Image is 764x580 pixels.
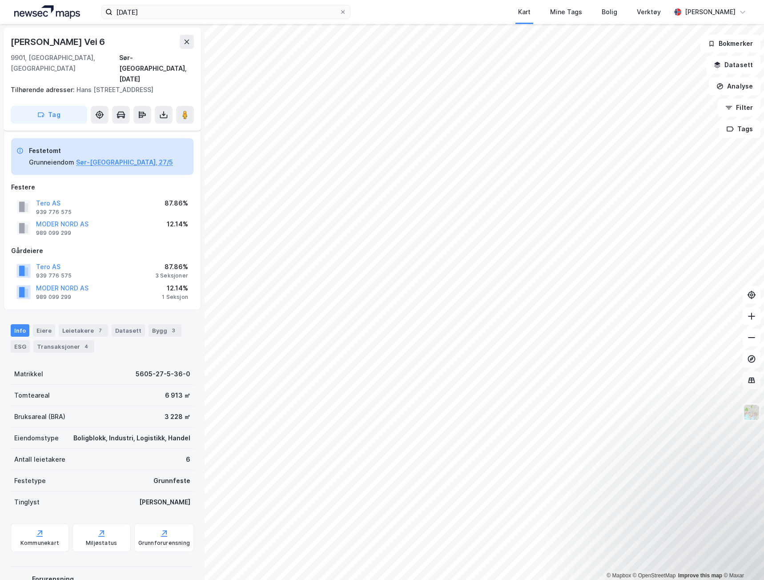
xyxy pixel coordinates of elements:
[11,35,107,49] div: [PERSON_NAME] Vei 6
[14,390,50,401] div: Tomteareal
[14,5,80,19] img: logo.a4113a55bc3d86da70a041830d287a7e.svg
[155,272,188,279] div: 3 Seksjoner
[700,35,760,52] button: Bokmerker
[607,572,631,579] a: Mapbox
[11,52,119,85] div: 9901, [GEOGRAPHIC_DATA], [GEOGRAPHIC_DATA]
[678,572,722,579] a: Improve this map
[518,7,531,17] div: Kart
[36,294,71,301] div: 989 099 299
[550,7,582,17] div: Mine Tags
[167,219,188,230] div: 12.14%
[59,324,108,337] div: Leietakere
[139,497,190,507] div: [PERSON_NAME]
[709,77,760,95] button: Analyse
[14,369,43,379] div: Matrikkel
[20,540,59,547] div: Kommunekart
[706,56,760,74] button: Datasett
[138,540,190,547] div: Grunnforurensning
[11,106,87,124] button: Tag
[29,145,173,156] div: Festetomt
[14,475,46,486] div: Festetype
[165,390,190,401] div: 6 913 ㎡
[165,198,188,209] div: 87.86%
[162,283,188,294] div: 12.14%
[33,340,94,353] div: Transaksjoner
[743,404,760,421] img: Z
[136,369,190,379] div: 5605-27-5-36-0
[149,324,181,337] div: Bygg
[14,433,59,443] div: Eiendomstype
[14,497,40,507] div: Tinglyst
[119,52,194,85] div: Sør-[GEOGRAPHIC_DATA], [DATE]
[153,475,190,486] div: Grunnfeste
[14,411,65,422] div: Bruksareal (BRA)
[73,433,190,443] div: Boligblokk, Industri, Logistikk, Handel
[29,157,74,168] div: Grunneiendom
[33,324,55,337] div: Eiere
[162,294,188,301] div: 1 Seksjon
[14,454,65,465] div: Antall leietakere
[11,340,30,353] div: ESG
[186,454,190,465] div: 6
[155,262,188,272] div: 87.86%
[76,157,173,168] button: Sør-[GEOGRAPHIC_DATA], 27/5
[86,540,117,547] div: Miljøstatus
[36,230,71,237] div: 989 099 299
[165,411,190,422] div: 3 228 ㎡
[112,324,145,337] div: Datasett
[633,572,676,579] a: OpenStreetMap
[113,5,339,19] input: Søk på adresse, matrikkel, gårdeiere, leietakere eller personer
[11,86,76,93] span: Tilhørende adresser:
[169,326,178,335] div: 3
[82,342,91,351] div: 4
[637,7,661,17] div: Verktøy
[602,7,617,17] div: Bolig
[719,120,760,138] button: Tags
[11,246,193,256] div: Gårdeiere
[718,99,760,117] button: Filter
[685,7,736,17] div: [PERSON_NAME]
[36,272,72,279] div: 939 776 575
[11,182,193,193] div: Festere
[36,209,72,216] div: 939 776 575
[11,85,187,95] div: Hans [STREET_ADDRESS]
[96,326,105,335] div: 7
[11,324,29,337] div: Info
